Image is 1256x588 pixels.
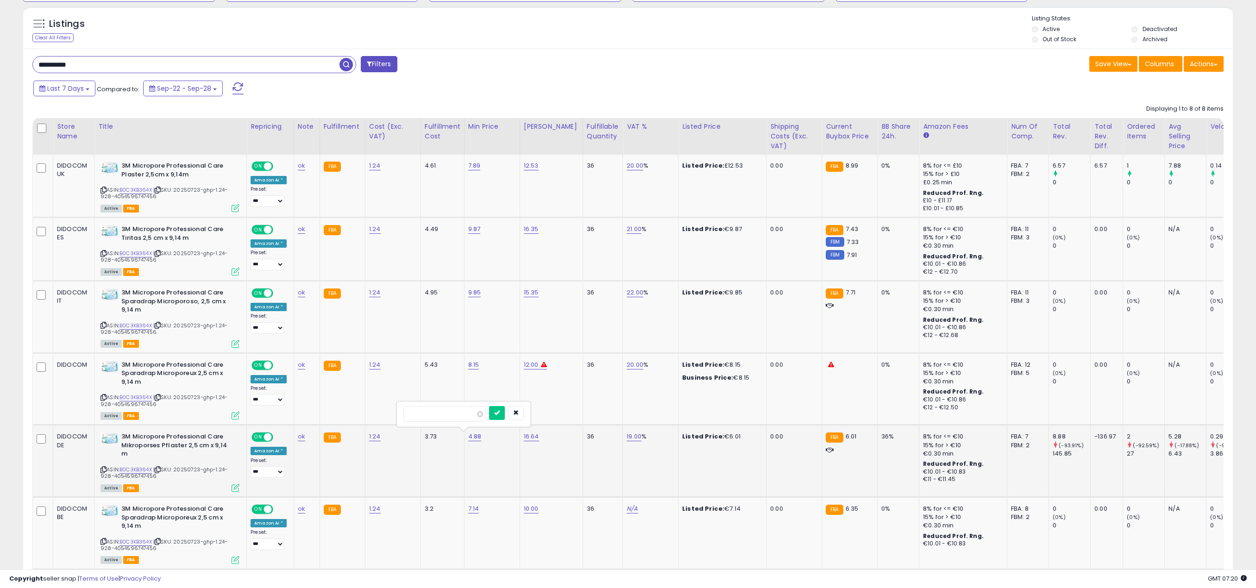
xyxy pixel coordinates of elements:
small: Amazon Fees. [923,131,929,140]
b: Business Price: [682,373,733,382]
span: OFF [272,361,287,369]
a: B0C3KB364X [119,466,152,474]
b: Listed Price: [682,360,724,369]
div: 0.00 [770,432,815,441]
div: Min Price [468,122,516,131]
small: (0%) [1127,297,1140,305]
small: FBA [324,361,341,371]
a: 4.88 [468,432,482,441]
b: Listed Price: [682,432,724,441]
div: 0.00 [770,225,815,233]
div: 36 [587,288,615,297]
small: (0%) [1127,234,1140,241]
div: DIDOCOM BE [57,505,87,521]
div: Amazon Fees [923,122,1003,131]
div: DIDOCOM UK [57,162,87,178]
div: FBM: 5 [1011,369,1042,377]
a: ok [298,432,305,441]
div: 6.57 [1053,162,1090,170]
div: 0 [1053,288,1090,297]
div: Cost (Exc. VAT) [369,122,417,141]
button: Columns [1139,56,1182,72]
div: £12.53 [682,162,759,170]
div: FBM: 3 [1011,297,1042,305]
div: Fulfillment [324,122,361,131]
small: FBA [324,432,341,443]
span: 7.33 [847,238,859,246]
a: N/A [627,504,638,513]
div: 15% for > €10 [923,297,1000,305]
div: 0 [1053,361,1090,369]
div: Preset: [251,385,287,406]
div: €0.30 min [923,242,1000,250]
a: 20.00 [627,360,643,369]
a: 9.87 [468,225,481,234]
div: ASIN: [100,505,239,563]
div: Amazon AI * [251,303,287,311]
div: 0 [1127,377,1164,386]
div: 0.00 [1094,288,1116,297]
span: 8.99 [846,161,859,170]
div: 0% [881,225,912,233]
div: 8% for <= €10 [923,288,1000,297]
a: 21.00 [627,225,641,234]
div: FBA: 7 [1011,162,1042,170]
a: ok [298,360,305,369]
img: 41vvoszaUEL._SL40_.jpg [100,225,119,238]
span: | SKU: 20250723-ghp-1.24-928-4054596747456 [100,322,227,336]
div: FBA: 7 [1011,432,1042,441]
small: (0%) [1053,369,1066,377]
div: 36 [587,432,615,441]
a: 1.24 [369,288,381,297]
div: Title [98,122,243,131]
a: 7.89 [468,161,481,170]
div: 0% [881,505,912,513]
small: FBM [826,250,844,260]
div: 0.00 [1094,505,1116,513]
div: 15% for > €10 [923,369,1000,377]
span: 7.43 [846,225,859,233]
span: 6.01 [846,432,857,441]
div: 36% [881,432,912,441]
a: 12.00 [524,360,539,369]
small: FBA [826,432,843,443]
div: 3.2 [425,505,457,513]
span: 6.35 [846,504,859,513]
div: ASIN: [100,361,239,419]
div: FBA: 11 [1011,288,1042,297]
span: | SKU: 20250723-ghp-1.24-928-4054596747456 [100,250,227,263]
div: N/A [1168,288,1199,297]
div: [PERSON_NAME] [524,122,579,131]
span: ON [252,433,264,441]
div: 0% [881,361,912,369]
span: OFF [272,433,287,441]
div: 0.00 [770,361,815,369]
small: FBA [826,505,843,515]
small: (-93.91%) [1059,442,1083,449]
div: Preset: [251,186,287,207]
div: FBM: 3 [1011,233,1042,242]
span: All listings currently available for purchase on Amazon [100,268,122,276]
div: 0% [881,162,912,170]
div: Displaying 1 to 8 of 8 items [1146,105,1224,113]
a: B0C3KB364X [119,250,152,257]
small: FBA [826,225,843,235]
div: Repricing [251,122,290,131]
div: 0 [1053,505,1090,513]
div: 0.00 [770,505,815,513]
a: 12.53 [524,161,539,170]
label: Deactivated [1143,25,1177,33]
div: ASIN: [100,225,239,275]
div: 0 [1053,225,1090,233]
div: FBM: 2 [1011,441,1042,450]
small: FBA [324,288,341,299]
small: (0%) [1053,297,1066,305]
div: 5.43 [425,361,457,369]
small: (0%) [1210,297,1223,305]
span: OFF [272,226,287,234]
div: Amazon AI * [251,375,287,383]
div: ASIN: [100,432,239,491]
small: FBA [324,162,341,172]
div: Preset: [251,313,287,334]
a: 9.85 [468,288,481,297]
